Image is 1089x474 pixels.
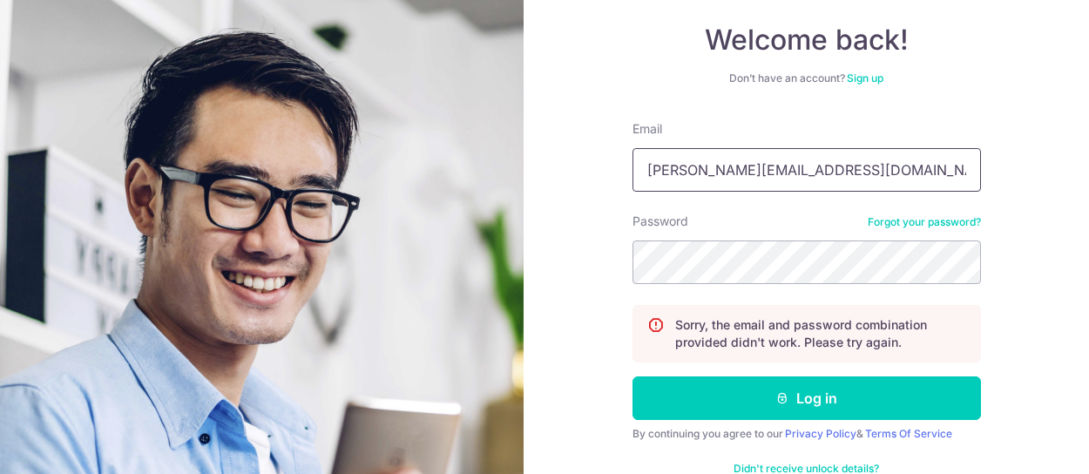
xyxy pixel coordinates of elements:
button: Log in [632,376,981,420]
div: Don’t have an account? [632,71,981,85]
input: Enter your Email [632,148,981,192]
a: Forgot your password? [868,215,981,229]
h4: Welcome back! [632,23,981,58]
a: Terms Of Service [865,427,952,440]
p: Sorry, the email and password combination provided didn't work. Please try again. [675,316,966,351]
label: Password [632,213,688,230]
a: Privacy Policy [785,427,856,440]
div: By continuing you agree to our & [632,427,981,441]
label: Email [632,120,662,138]
a: Sign up [847,71,883,85]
